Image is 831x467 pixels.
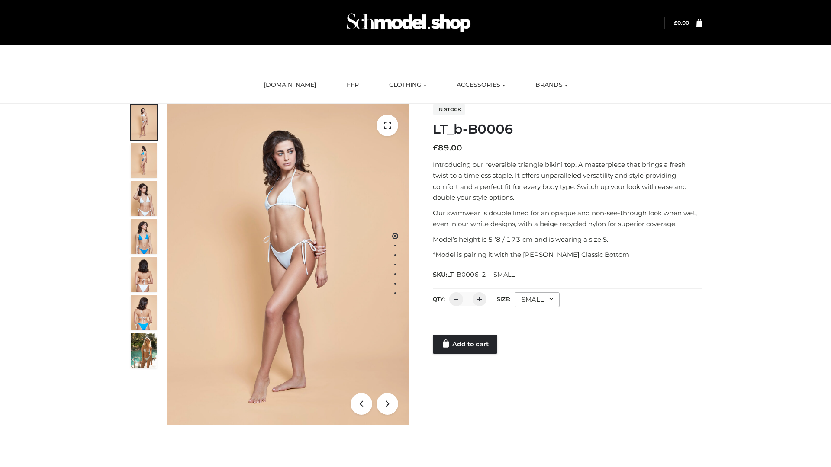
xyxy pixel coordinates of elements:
[131,257,157,292] img: ArielClassicBikiniTop_CloudNine_AzureSky_OW114ECO_7-scaled.jpg
[450,76,512,95] a: ACCESSORIES
[131,219,157,254] img: ArielClassicBikiniTop_CloudNine_AzureSky_OW114ECO_4-scaled.jpg
[674,19,689,26] a: £0.00
[433,269,515,280] span: SKU:
[515,292,560,307] div: SMALL
[433,122,702,137] h1: LT_b-B0006
[433,143,438,153] span: £
[433,234,702,245] p: Model’s height is 5 ‘8 / 173 cm and is wearing a size S.
[131,295,157,330] img: ArielClassicBikiniTop_CloudNine_AzureSky_OW114ECO_8-scaled.jpg
[433,104,465,115] span: In stock
[497,296,510,302] label: Size:
[383,76,433,95] a: CLOTHING
[257,76,323,95] a: [DOMAIN_NAME]
[433,249,702,260] p: *Model is pairing it with the [PERSON_NAME] Classic Bottom
[131,143,157,178] img: ArielClassicBikiniTop_CloudNine_AzureSky_OW114ECO_2-scaled.jpg
[131,181,157,216] img: ArielClassicBikiniTop_CloudNine_AzureSky_OW114ECO_3-scaled.jpg
[131,105,157,140] img: ArielClassicBikiniTop_CloudNine_AzureSky_OW114ECO_1-scaled.jpg
[674,19,689,26] bdi: 0.00
[433,296,445,302] label: QTY:
[433,143,462,153] bdi: 89.00
[433,335,497,354] a: Add to cart
[433,208,702,230] p: Our swimwear is double lined for an opaque and non-see-through look when wet, even in our white d...
[447,271,515,278] span: LT_B0006_2-_-SMALL
[131,333,157,368] img: Arieltop_CloudNine_AzureSky2.jpg
[529,76,574,95] a: BRANDS
[433,159,702,203] p: Introducing our reversible triangle bikini top. A masterpiece that brings a fresh twist to a time...
[344,6,473,40] img: Schmodel Admin 964
[167,104,409,425] img: ArielClassicBikiniTop_CloudNine_AzureSky_OW114ECO_1
[340,76,365,95] a: FFP
[674,19,677,26] span: £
